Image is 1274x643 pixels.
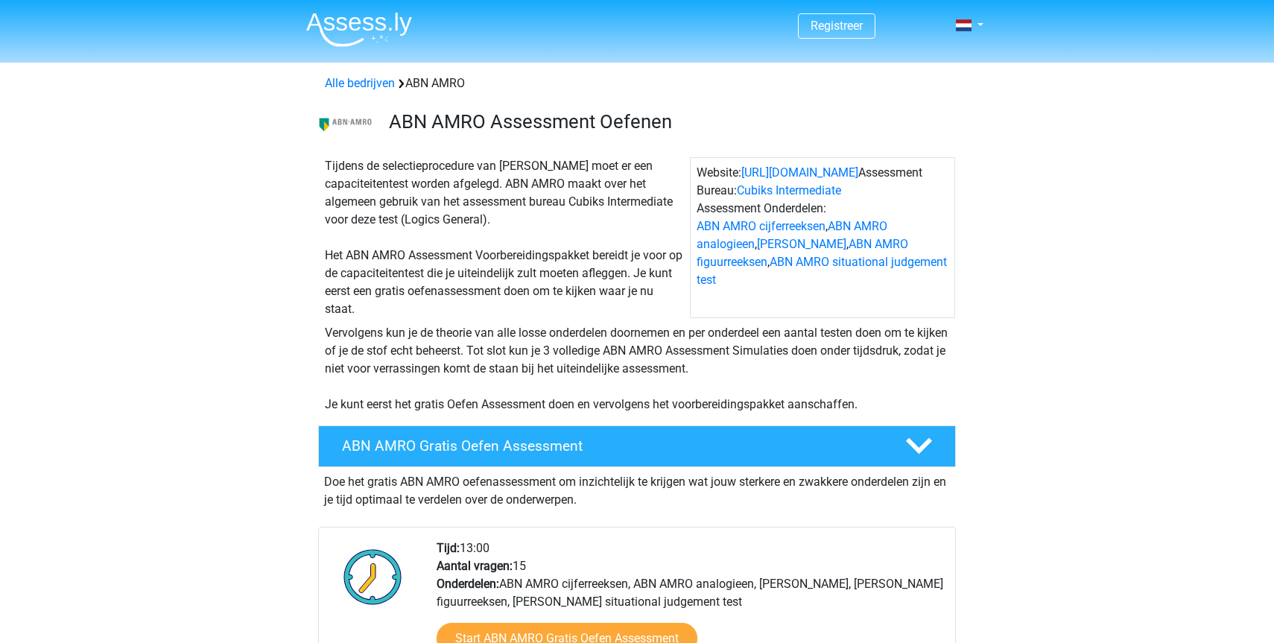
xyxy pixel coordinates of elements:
a: ABN AMRO figuurreeksen [697,237,908,269]
a: ABN AMRO Gratis Oefen Assessment [312,425,962,467]
h4: ABN AMRO Gratis Oefen Assessment [342,437,881,454]
a: [PERSON_NAME] [757,237,846,251]
a: ABN AMRO situational judgement test [697,255,947,287]
h3: ABN AMRO Assessment Oefenen [389,110,944,133]
b: Onderdelen: [437,577,499,591]
a: ABN AMRO analogieen [697,219,887,251]
img: Klok [335,539,411,614]
div: Tijdens de selectieprocedure van [PERSON_NAME] moet er een capaciteitentest worden afgelegd. ABN ... [319,157,690,318]
a: Cubiks Intermediate [737,183,841,197]
a: [URL][DOMAIN_NAME] [741,165,858,180]
div: Website: Assessment Bureau: Assessment Onderdelen: , , , , [690,157,955,318]
b: Aantal vragen: [437,559,513,573]
div: Doe het gratis ABN AMRO oefenassessment om inzichtelijk te krijgen wat jouw sterkere en zwakkere ... [318,467,956,509]
img: Assessly [306,12,412,47]
a: ABN AMRO cijferreeksen [697,219,825,233]
div: ABN AMRO [319,75,955,92]
b: Tijd: [437,541,460,555]
a: Registreer [811,19,863,33]
a: Alle bedrijven [325,76,395,90]
div: Vervolgens kun je de theorie van alle losse onderdelen doornemen en per onderdeel een aantal test... [319,324,955,414]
